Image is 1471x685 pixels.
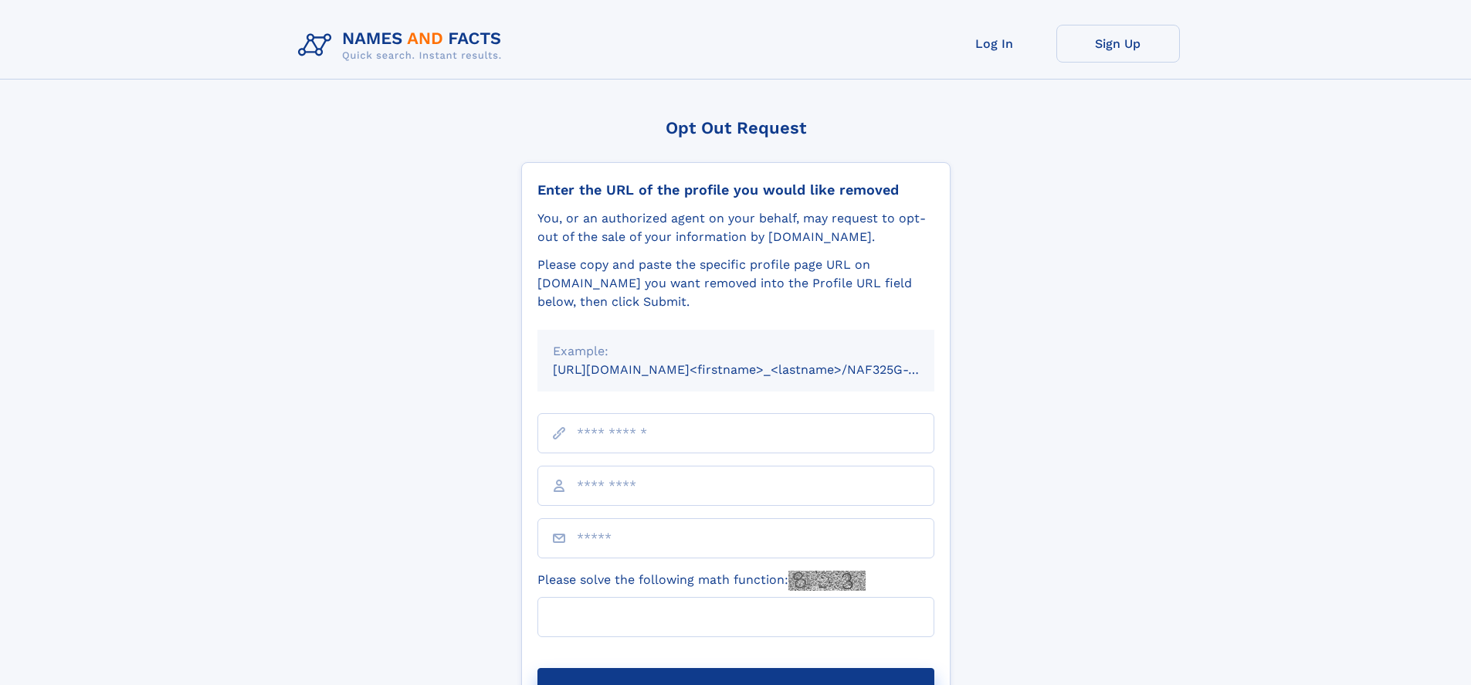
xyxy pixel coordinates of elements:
[537,209,934,246] div: You, or an authorized agent on your behalf, may request to opt-out of the sale of your informatio...
[1056,25,1180,63] a: Sign Up
[521,118,951,137] div: Opt Out Request
[292,25,514,66] img: Logo Names and Facts
[933,25,1056,63] a: Log In
[537,571,866,591] label: Please solve the following math function:
[553,342,919,361] div: Example:
[537,181,934,198] div: Enter the URL of the profile you would like removed
[537,256,934,311] div: Please copy and paste the specific profile page URL on [DOMAIN_NAME] you want removed into the Pr...
[553,362,964,377] small: [URL][DOMAIN_NAME]<firstname>_<lastname>/NAF325G-xxxxxxxx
